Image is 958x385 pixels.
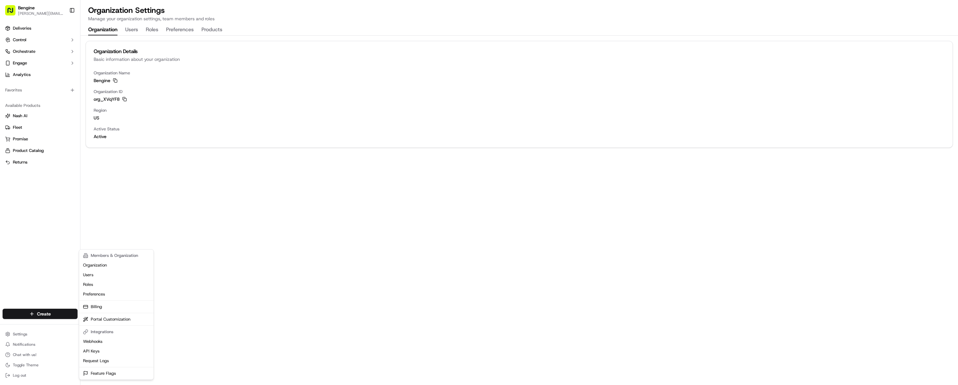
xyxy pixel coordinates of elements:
span: Organization ID [94,89,945,95]
div: Available Products [3,100,78,111]
span: Active Status [94,126,945,132]
span: Toggle Theme [13,362,39,368]
span: org_XVqYF8 [94,96,120,102]
span: Notifications [13,342,35,347]
a: Request Logs [80,356,152,366]
a: Organization [80,260,152,270]
button: Users [125,24,138,35]
span: Promise [13,136,28,142]
a: Billing [80,302,152,312]
span: Engage [13,60,27,66]
span: Organization Name [94,70,945,76]
h1: Organization Settings [88,5,215,15]
button: Preferences [166,24,194,35]
div: Favorites [3,85,78,95]
div: Organization Details [94,49,945,54]
p: Manage your organization settings, team members and roles [88,15,215,22]
a: Users [80,270,152,280]
a: Roles [80,280,152,289]
div: Basic information about your organization [94,56,945,62]
button: Products [201,24,222,35]
button: Roles [146,24,158,35]
div: Members & Organization [80,251,152,260]
a: API Keys [80,346,152,356]
span: Active [94,133,945,140]
span: Control [13,37,26,43]
span: Settings [13,332,27,337]
span: Nash AI [13,113,27,119]
button: Organization [88,24,117,35]
a: Portal Customization [80,315,152,324]
span: Create [37,311,51,317]
div: Integrations [80,327,152,337]
span: Bengine [18,5,35,11]
span: Chat with us! [13,352,36,357]
span: Log out [13,373,26,378]
span: Bengine [94,77,110,84]
span: [PERSON_NAME][EMAIL_ADDRESS][DOMAIN_NAME] [18,11,64,16]
span: Returns [13,159,27,165]
span: Analytics [13,72,31,78]
span: us [94,115,945,121]
span: Orchestrate [13,49,35,54]
a: Webhooks [80,337,152,346]
a: Feature Flags [80,369,152,378]
span: Deliveries [13,25,31,31]
span: Region [94,108,945,113]
span: Fleet [13,125,22,130]
span: Product Catalog [13,148,44,154]
a: Preferences [80,289,152,299]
